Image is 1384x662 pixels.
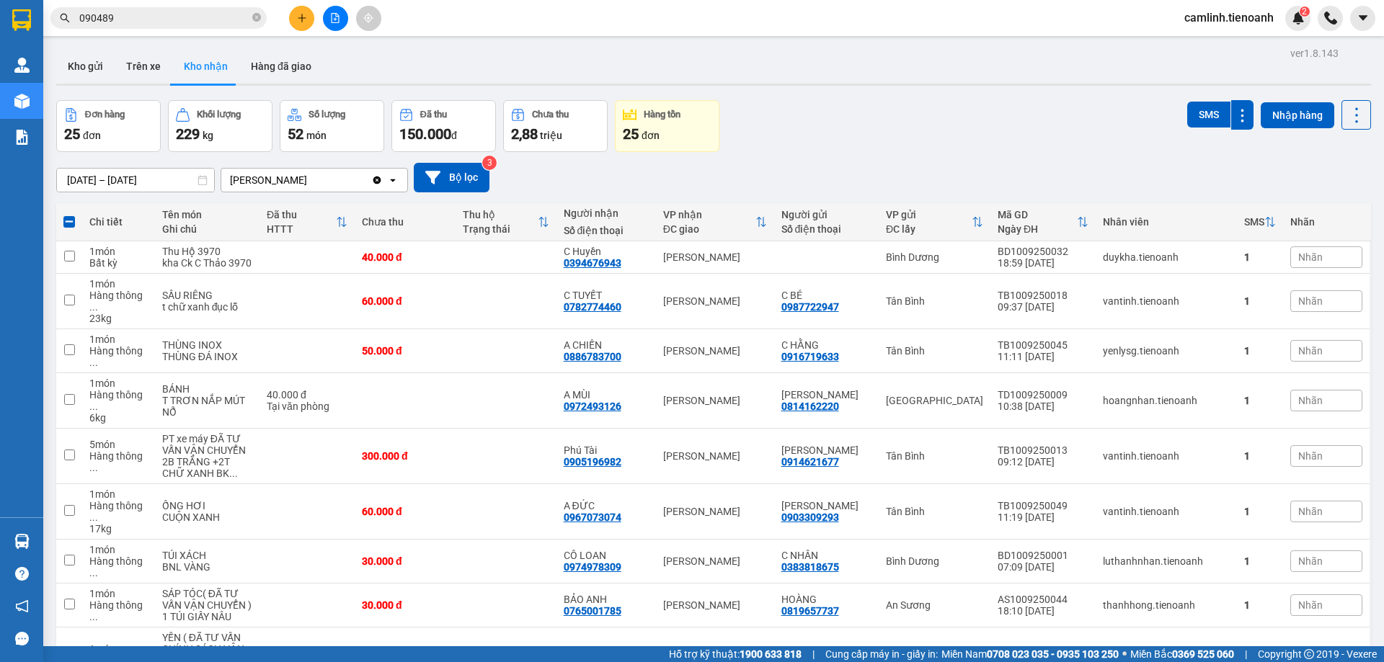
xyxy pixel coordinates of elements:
span: 52 [288,125,303,143]
div: kha Ck C Thảo 3970 [162,257,252,269]
th: Toggle SortBy [879,203,990,241]
div: A CHIẾN [564,339,649,351]
strong: 0369 525 060 [1172,648,1234,660]
span: Cung cấp máy in - giấy in: [825,646,938,662]
div: 09:12 [DATE] [998,456,1088,468]
span: 2 [1302,6,1307,17]
span: close-circle [252,12,261,25]
span: aim [363,13,373,23]
div: 50.000 đ [362,345,448,357]
div: VP gửi [886,209,972,220]
span: món [306,130,327,141]
div: Mã GD [998,209,1077,220]
div: [PERSON_NAME] [663,295,767,307]
span: Nhãn [1298,506,1323,517]
strong: 1900 633 818 [740,648,802,660]
th: Toggle SortBy [656,203,774,241]
th: Toggle SortBy [990,203,1096,241]
span: ... [89,401,98,412]
div: 1 món [89,588,148,599]
th: Toggle SortBy [1237,203,1283,241]
div: 1 [1244,251,1276,263]
div: Số điện thoại [564,225,649,236]
span: ... [89,567,98,578]
div: CÔ LOAN [564,550,649,561]
div: VP nhận [663,209,755,220]
div: Người nhận [564,207,649,219]
span: notification [15,599,29,613]
div: 0814162220 [781,401,839,412]
div: 09:37 [DATE] [998,301,1088,313]
div: 30.000 đ [362,555,448,567]
span: 25 [623,125,639,143]
span: ... [89,357,98,368]
div: SMS [1244,216,1264,228]
span: Nhãn [1298,599,1323,611]
img: warehouse-icon [14,58,30,73]
div: HOÀNG [781,594,871,605]
svg: open [387,174,399,186]
div: Tân Bình [886,295,983,307]
div: C NHÂN [781,550,871,561]
div: 07:09 [DATE] [998,561,1088,573]
span: Miền Bắc [1130,646,1234,662]
div: ĐC giao [663,223,755,235]
button: Hàng đã giao [239,49,323,84]
div: C BÉ [781,290,871,301]
div: [GEOGRAPHIC_DATA] [886,395,983,406]
div: [PERSON_NAME] [663,506,767,517]
div: Đơn hàng [85,109,125,120]
div: Tên món [162,209,252,220]
span: Nhãn [1298,450,1323,462]
div: Hàng thông thường [89,290,148,313]
div: Hàng thông thường [89,345,148,368]
span: 2,88 [511,125,538,143]
button: Đơn hàng25đơn [56,100,161,152]
strong: 0708 023 035 - 0935 103 250 [987,648,1119,660]
img: warehouse-icon [14,534,30,549]
div: 40.000 đ [362,251,448,263]
div: [PERSON_NAME] [230,173,307,187]
span: ... [89,611,98,622]
div: ỐNG HƠI [162,500,252,511]
div: TÚI XÁCH [162,550,252,561]
div: 0383818675 [781,561,839,573]
div: 0914621677 [781,456,839,468]
div: Tân Bình [886,506,983,517]
div: Hàng thông thường [89,450,148,473]
sup: 3 [482,156,497,170]
div: Khối lượng [197,109,241,120]
div: 0819657737 [781,605,839,617]
div: 18:10 [DATE] [998,605,1088,617]
div: Tân Bình [886,450,983,462]
span: Nhãn [1298,395,1323,406]
div: [PERSON_NAME] [663,395,767,406]
div: vantinh.tienoanh [1103,295,1230,307]
div: Thu Hộ 3970 [162,246,252,257]
div: 1 món [89,544,148,555]
span: message [15,632,29,645]
div: Số điện thoại [781,223,871,235]
div: Số lượng [309,109,345,120]
span: camlinh.tienoanh [1173,9,1285,27]
div: Chi tiết [89,216,148,228]
div: TD1009250009 [998,389,1088,401]
button: Chưa thu2,88 triệu [503,100,608,152]
div: 5 món [89,439,148,450]
div: 11:11 [DATE] [998,351,1088,362]
div: hoangnhan.tienoanh [1103,395,1230,406]
div: 18:59 [DATE] [998,257,1088,269]
div: Tân Bình [886,345,983,357]
div: 10:38 [DATE] [998,401,1088,412]
span: Hỗ trợ kỹ thuật: [669,646,802,662]
button: plus [289,6,314,31]
div: Phú Tài [564,444,649,456]
div: Người gửi [781,209,871,220]
div: Hùng Tâm Vương [781,444,871,456]
div: ANH TUẤN [781,389,871,401]
div: THÙNG INOX [162,339,252,351]
div: Nhân viên [1103,216,1230,228]
div: SÁP TÓC( ĐÃ TƯ VẤN VẬN CHUYỂN ) [162,588,252,611]
input: Tìm tên, số ĐT hoặc mã đơn [79,10,249,26]
div: [PERSON_NAME] [663,345,767,357]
